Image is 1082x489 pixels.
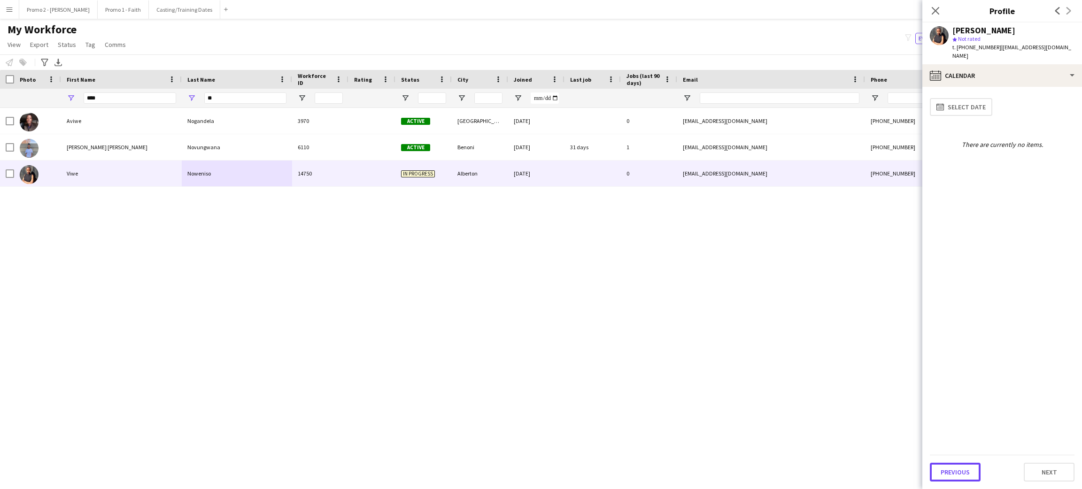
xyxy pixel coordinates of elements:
input: First Name Filter Input [84,92,176,104]
span: | [EMAIL_ADDRESS][DOMAIN_NAME] [952,44,1071,59]
div: [GEOGRAPHIC_DATA] [452,108,508,134]
div: [DATE] [508,160,564,186]
span: Active [401,118,430,125]
span: Not rated [958,35,981,42]
div: 0 [621,160,677,186]
button: Open Filter Menu [457,94,466,102]
span: In progress [401,170,435,177]
span: Status [401,76,419,83]
a: Status [54,38,80,51]
div: [PERSON_NAME] [PERSON_NAME] [61,134,182,160]
div: 3970 [292,108,348,134]
button: Promo 1 - Faith [98,0,149,19]
span: First Name [67,76,95,83]
img: Viwe Noweniso [20,165,39,184]
div: [EMAIL_ADDRESS][DOMAIN_NAME] [677,108,865,134]
input: Status Filter Input [418,92,446,104]
button: Next [1024,463,1074,481]
div: Benoni [452,134,508,160]
button: Open Filter Menu [401,94,410,102]
button: Previous [930,463,981,481]
div: [PHONE_NUMBER] [865,134,985,160]
button: Open Filter Menu [683,94,691,102]
button: Open Filter Menu [187,94,196,102]
div: [PHONE_NUMBER] [865,160,985,186]
span: Last job [570,76,591,83]
div: 31 days [564,134,621,160]
div: 14750 [292,160,348,186]
span: Email [683,76,698,83]
button: Open Filter Menu [298,94,306,102]
a: Comms [101,38,130,51]
img: Aviwe Nogandela [20,113,39,131]
input: Phone Filter Input [888,92,980,104]
input: Last Name Filter Input [204,92,286,104]
div: Aviwe [61,108,182,134]
img: Thandokuhle Iviwe Imelda Novungwana [20,139,39,158]
span: View [8,40,21,49]
span: Rating [354,76,372,83]
div: 6110 [292,134,348,160]
span: Photo [20,76,36,83]
a: View [4,38,24,51]
h3: Profile [922,5,1082,17]
span: Last Name [187,76,215,83]
div: [EMAIL_ADDRESS][DOMAIN_NAME] [677,160,865,186]
span: Tag [85,40,95,49]
button: Select date [930,98,992,116]
span: Jobs (last 90 days) [626,72,660,86]
button: Open Filter Menu [871,94,879,102]
div: Noweniso [182,160,292,186]
a: Tag [82,38,99,51]
input: Joined Filter Input [531,92,559,104]
span: My Workforce [8,23,77,37]
div: There are currently no items. [930,140,1074,149]
div: Nogandela [182,108,292,134]
button: Open Filter Menu [514,94,522,102]
span: Joined [514,76,532,83]
span: t. [PHONE_NUMBER] [952,44,1001,51]
app-action-btn: Advanced filters [39,57,50,68]
button: Open Filter Menu [67,94,75,102]
button: Promo 2 - [PERSON_NAME] [19,0,98,19]
div: Calendar [922,64,1082,87]
div: [PHONE_NUMBER] [865,108,985,134]
div: Novungwana [182,134,292,160]
div: [DATE] [508,134,564,160]
span: City [457,76,468,83]
div: 1 [621,134,677,160]
input: Workforce ID Filter Input [315,92,343,104]
button: Everyone11,034 [915,33,965,44]
span: Comms [105,40,126,49]
input: City Filter Input [474,92,502,104]
div: Alberton [452,160,508,186]
div: [DATE] [508,108,564,134]
span: Active [401,144,430,151]
span: Status [58,40,76,49]
div: [PERSON_NAME] [952,26,1015,35]
a: Export [26,38,52,51]
span: Workforce ID [298,72,332,86]
input: Email Filter Input [700,92,859,104]
span: Export [30,40,48,49]
button: Casting/Training Dates [149,0,220,19]
div: [EMAIL_ADDRESS][DOMAIN_NAME] [677,134,865,160]
div: 0 [621,108,677,134]
span: Phone [871,76,887,83]
app-action-btn: Export XLSX [53,57,64,68]
div: Viwe [61,160,182,186]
